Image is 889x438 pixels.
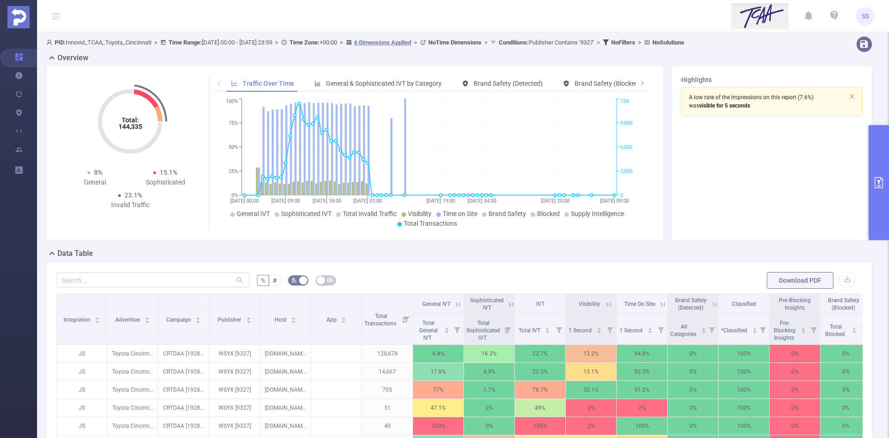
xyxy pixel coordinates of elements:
[849,91,855,102] button: icon: close
[515,363,565,381] p: 22.5%
[668,399,718,417] p: 0%
[499,39,594,46] span: Publisher Contains '9327'
[364,313,398,327] span: Total Transactions
[291,277,297,283] i: icon: bg-colors
[647,326,652,329] i: icon: caret-up
[145,316,150,318] i: icon: caret-up
[56,363,107,381] p: JS
[515,399,565,417] p: 49%
[579,301,600,307] span: Visibility
[668,363,718,381] p: 0%
[767,272,833,289] button: Download PDF
[652,39,684,46] b: No Solutions
[237,210,270,217] span: General IVT
[566,399,616,417] p: 2%
[362,381,413,399] p: 705
[852,326,857,329] i: icon: caret-up
[852,330,857,332] i: icon: caret-down
[341,316,346,321] div: Sort
[752,326,757,329] i: icon: caret-up
[670,324,698,337] span: All Categories
[501,315,514,344] i: Filter menu
[719,345,769,362] p: 100%
[362,399,413,417] p: 51
[246,316,251,321] div: Sort
[326,80,442,87] span: General & Sophisticated IVT by Category
[413,345,463,362] p: 6.4%
[63,317,92,323] span: Integration
[46,39,55,45] i: icon: user
[56,381,107,399] p: JS
[499,39,529,46] b: Conditions :
[801,326,806,329] i: icon: caret-up
[56,399,107,417] p: JS
[413,417,463,435] p: 100%
[313,198,341,204] tspan: [DATE] 18:00
[158,381,209,399] p: CRTDAA [192860]
[209,417,260,435] p: WSYX [9327]
[271,198,300,204] tspan: [DATE] 09:00
[56,417,107,435] p: JS
[327,277,333,283] i: icon: table
[575,80,641,87] span: Brand Safety (Blocked)
[413,381,463,399] p: 77%
[851,326,857,332] div: Sort
[807,315,820,344] i: Filter menu
[362,363,413,381] p: 14,667
[169,39,202,46] b: Time Range:
[566,345,616,362] p: 13.2%
[689,94,796,101] span: A low rate of the impressions on this report
[107,363,158,381] p: Toyota Cincinnati [4291]
[7,6,30,28] img: Protected Media
[95,200,165,210] div: Invalid Traffic
[617,381,667,399] p: 91.2%
[689,94,814,109] span: (7.6%)
[675,297,707,311] span: Brand Safety (Detected)
[291,316,296,321] div: Sort
[801,330,806,332] i: icon: caret-down
[624,301,655,307] span: Time On Site
[273,277,277,284] span: #
[488,210,526,217] span: Brand Safety
[408,210,432,217] span: Visibility
[770,363,820,381] p: 0%
[541,198,570,204] tspan: [DATE] 20:00
[444,330,450,332] i: icon: caret-down
[230,198,259,204] tspan: [DATE] 00:00
[354,39,411,46] u: 6 Dimensions Applied
[654,315,667,344] i: Filter menu
[474,80,543,87] span: Brand Safety (Detected)
[820,417,871,435] p: 0%
[209,363,260,381] p: WSYX [9327]
[774,320,795,341] span: Pre-Blocking Insights
[443,210,477,217] span: Time on Site
[343,210,397,217] span: Total Invalid Traffic
[122,116,139,124] tspan: Total:
[229,120,238,126] tspan: 75%
[552,315,565,344] i: Filter menu
[464,363,514,381] p: 4.9%
[145,319,150,322] i: icon: caret-down
[862,7,869,25] span: SS
[594,39,603,46] span: >
[107,399,158,417] p: Toyota Cincinnati [4291]
[426,198,455,204] tspan: [DATE] 19:00
[46,39,684,46] span: Innovid_TCAA_Toyota_Cincinnati [DATE] 00:00 - [DATE] 23:59 +00:00
[721,327,749,334] span: *Classified
[752,326,758,332] div: Sort
[291,316,296,318] i: icon: caret-up
[617,417,667,435] p: 100%
[464,417,514,435] p: 0%
[160,169,177,176] span: 15.1%
[243,80,294,87] span: Traffic Over Time
[756,315,769,344] i: Filter menu
[151,39,160,46] span: >
[820,381,871,399] p: 0%
[571,210,624,217] span: Supply Intelligence
[770,399,820,417] p: 0%
[216,80,222,86] i: icon: left
[272,39,281,46] span: >
[801,326,806,332] div: Sort
[362,417,413,435] p: 49
[229,168,238,174] tspan: 25%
